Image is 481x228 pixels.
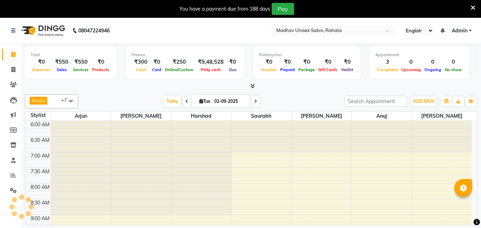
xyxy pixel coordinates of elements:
[297,67,317,72] span: Package
[18,21,67,41] img: logo
[259,52,355,58] div: Redemption
[412,112,472,121] span: [PERSON_NAME]
[32,97,42,103] span: Anuj
[199,67,223,72] span: Petty cash
[31,67,52,72] span: Expenses
[411,96,436,106] button: ADD NEW
[443,67,464,72] span: No show
[259,58,278,66] div: ₹0
[345,96,407,107] input: Search Appointment
[61,97,72,103] span: +7
[443,58,464,66] div: 0
[52,58,71,66] div: ₹550
[278,67,297,72] span: Prepaid
[375,52,464,58] div: Appointment
[71,67,90,72] span: Services
[212,96,248,107] input: 2025-09-02
[339,67,355,72] span: Wallet
[352,112,412,121] span: Anuj
[292,112,351,121] span: [PERSON_NAME]
[31,52,111,58] div: Total
[339,58,355,66] div: ₹0
[78,21,110,41] b: 08047224946
[278,58,297,66] div: ₹0
[399,58,423,66] div: 0
[111,112,171,121] span: [PERSON_NAME]
[423,58,443,66] div: 0
[29,152,51,160] div: 7:00 AM
[375,58,399,66] div: 3
[31,58,52,66] div: ₹0
[171,112,231,121] span: Harshad
[71,58,90,66] div: ₹550
[29,184,51,191] div: 8:00 AM
[90,67,111,72] span: Products
[375,67,399,72] span: Completed
[131,52,239,58] div: Finance
[150,67,163,72] span: Card
[227,67,238,72] span: Due
[179,5,270,13] div: You have a payment due from 188 days
[452,27,467,35] span: Admin
[231,112,291,121] span: saurabh
[413,99,434,104] span: ADD NEW
[29,215,51,222] div: 9:00 AM
[163,58,195,66] div: ₹250
[423,67,443,72] span: Ongoing
[25,112,51,119] div: Stylist
[195,58,226,66] div: ₹9,48,528
[259,67,278,72] span: Voucher
[198,99,212,104] span: Tue
[163,67,195,72] span: Online/Custom
[134,67,148,72] span: Cash
[29,168,51,175] div: 7:30 AM
[163,96,181,107] span: Today
[317,67,339,72] span: Gift Cards
[399,67,423,72] span: Upcoming
[29,121,51,128] div: 6:00 AM
[51,112,111,121] span: Arjun
[317,58,339,66] div: ₹0
[150,58,163,66] div: ₹0
[29,137,51,144] div: 6:30 AM
[272,3,294,15] button: Pay
[297,58,317,66] div: ₹0
[55,67,69,72] span: Sales
[90,58,111,66] div: ₹0
[29,199,51,207] div: 8:30 AM
[226,58,239,66] div: ₹0
[42,97,45,103] a: x
[131,58,150,66] div: ₹300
